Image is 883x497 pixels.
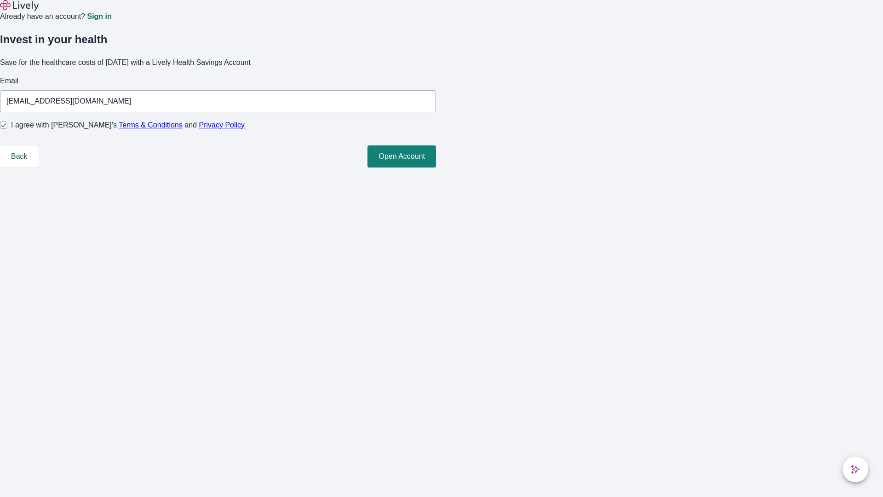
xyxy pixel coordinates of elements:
svg: Lively AI Assistant [851,465,860,474]
button: chat [843,457,868,482]
button: Open Account [367,145,436,168]
a: Sign in [87,13,111,20]
a: Terms & Conditions [119,121,183,129]
a: Privacy Policy [199,121,245,129]
span: I agree with [PERSON_NAME]’s and [11,120,245,131]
